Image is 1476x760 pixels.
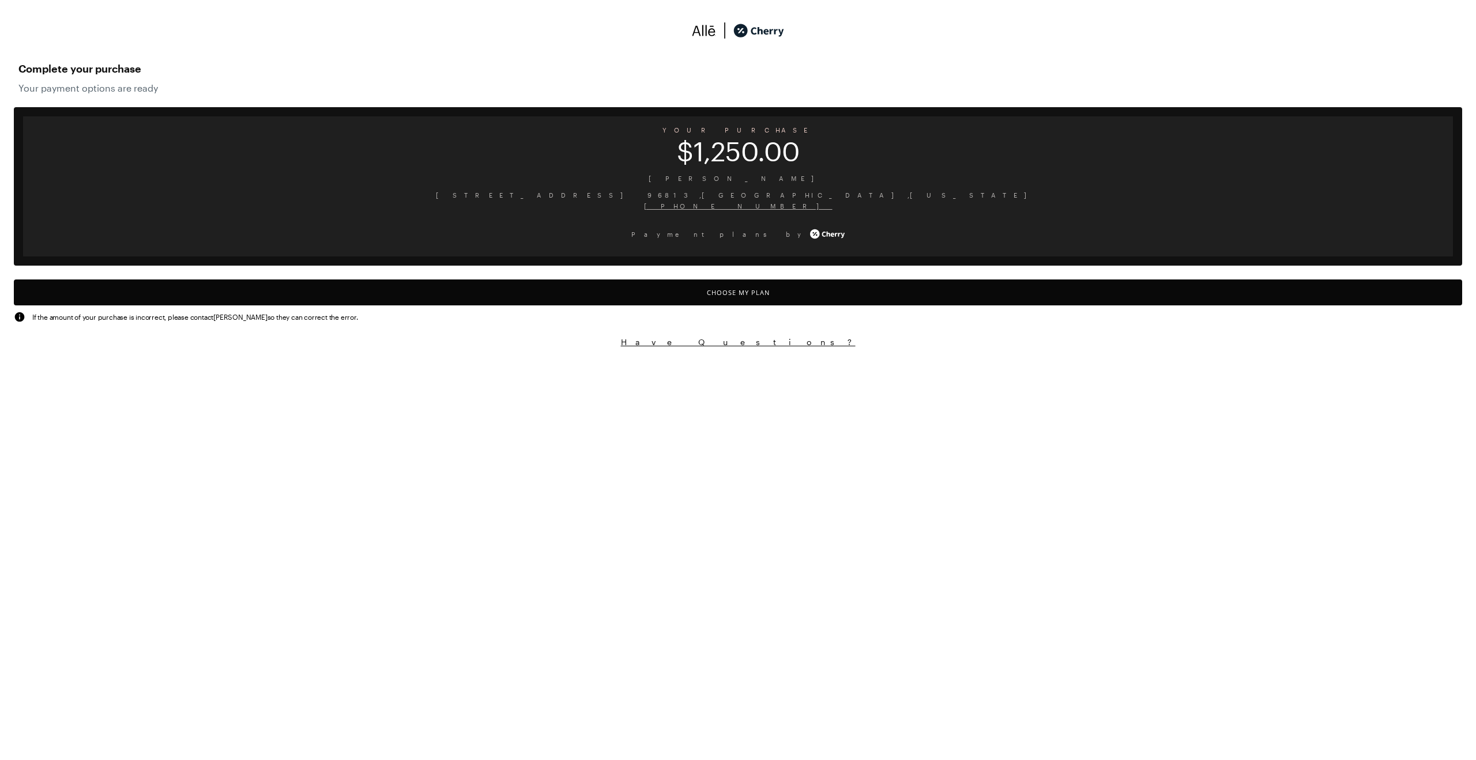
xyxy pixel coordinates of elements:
[23,122,1453,138] span: YOUR PURCHASE
[716,22,733,39] img: svg%3e
[32,201,1444,211] span: [PHONE_NUMBER]
[14,311,25,323] img: svg%3e
[14,279,1462,305] button: Choose My Plan
[18,82,1458,93] span: Your payment options are ready
[692,22,716,39] img: svg%3e
[733,22,784,39] img: cherry_black_logo-DrOE_MJI.svg
[23,143,1453,159] span: $1,250.00
[810,225,845,243] img: cherry_white_logo-JPerc-yG.svg
[32,312,358,322] span: If the amount of your purchase is incorrect, please contact [PERSON_NAME] so they can correct the...
[14,336,1462,347] button: Have Questions?
[631,229,808,240] span: Payment plans by
[32,173,1444,184] span: [PERSON_NAME]
[32,190,1444,201] span: [STREET_ADDRESS] 96813 , [GEOGRAPHIC_DATA] , [US_STATE]
[18,59,1458,78] span: Complete your purchase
